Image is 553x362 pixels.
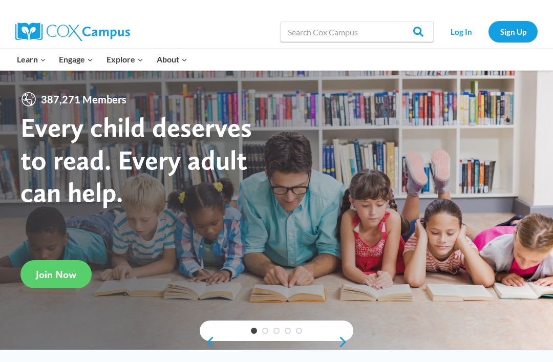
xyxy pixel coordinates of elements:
a: previous [200,336,215,348]
a: next [338,336,353,348]
div: content slider buttons [200,332,353,352]
span: Join Now [36,268,76,281]
img: Cox Campus [15,23,130,41]
a: 5 [296,328,302,334]
span: Engage [59,53,93,66]
span: Explore [107,53,143,66]
nav: Secondary Navigation [439,21,538,42]
a: 3 [273,328,280,334]
strong: Every child deserves to read. Every adult can help. [20,111,252,208]
a: 2 [262,328,268,334]
a: Sign Up [488,21,538,42]
span: Learn [17,53,46,66]
a: Log In [439,21,483,42]
span: 387,271 Members [37,91,131,108]
span: About [157,53,187,66]
a: Join Now [20,260,92,288]
nav: Primary Navigation [10,49,194,70]
input: Search Cox Campus [280,22,434,42]
a: 4 [285,328,291,334]
a: 1 [251,328,257,334]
